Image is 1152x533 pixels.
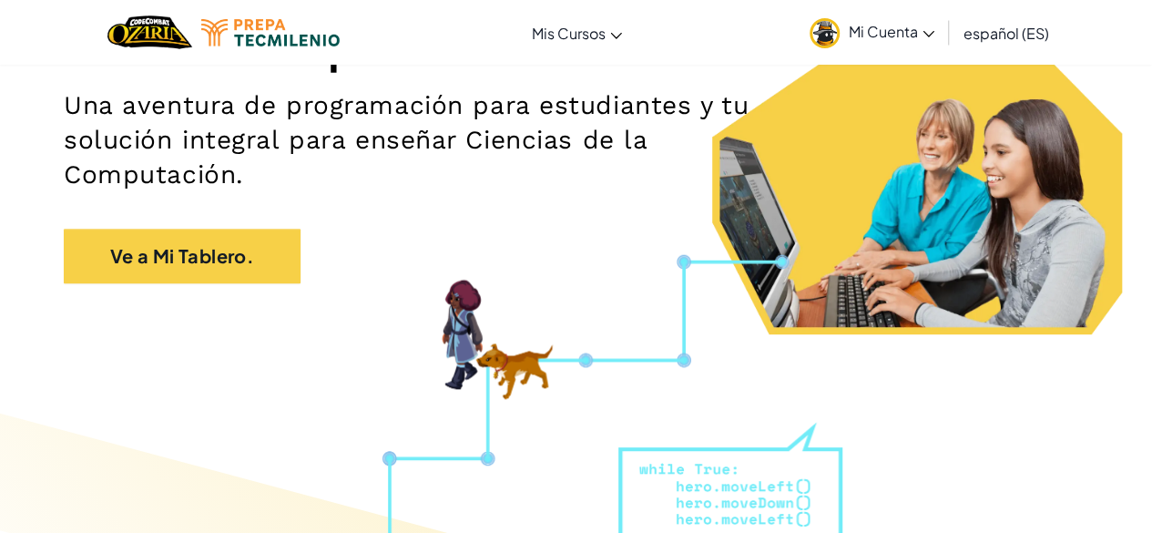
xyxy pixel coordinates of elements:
h2: Una aventura de programación para estudiantes y tu solución integral para enseñar Ciencias de la ... [64,88,750,192]
img: avatar [810,18,840,48]
a: Ve a Mi Tablero. [64,229,301,283]
span: Mi Cuenta [849,22,934,41]
img: Tecmilenio logo [201,19,340,46]
span: Mis Cursos [532,24,606,43]
img: Home [107,14,192,51]
a: español (ES) [954,8,1058,57]
a: Ozaria by CodeCombat logo [107,14,192,51]
a: Mi Cuenta [800,4,943,61]
span: español (ES) [963,24,1049,43]
a: Mis Cursos [523,8,631,57]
